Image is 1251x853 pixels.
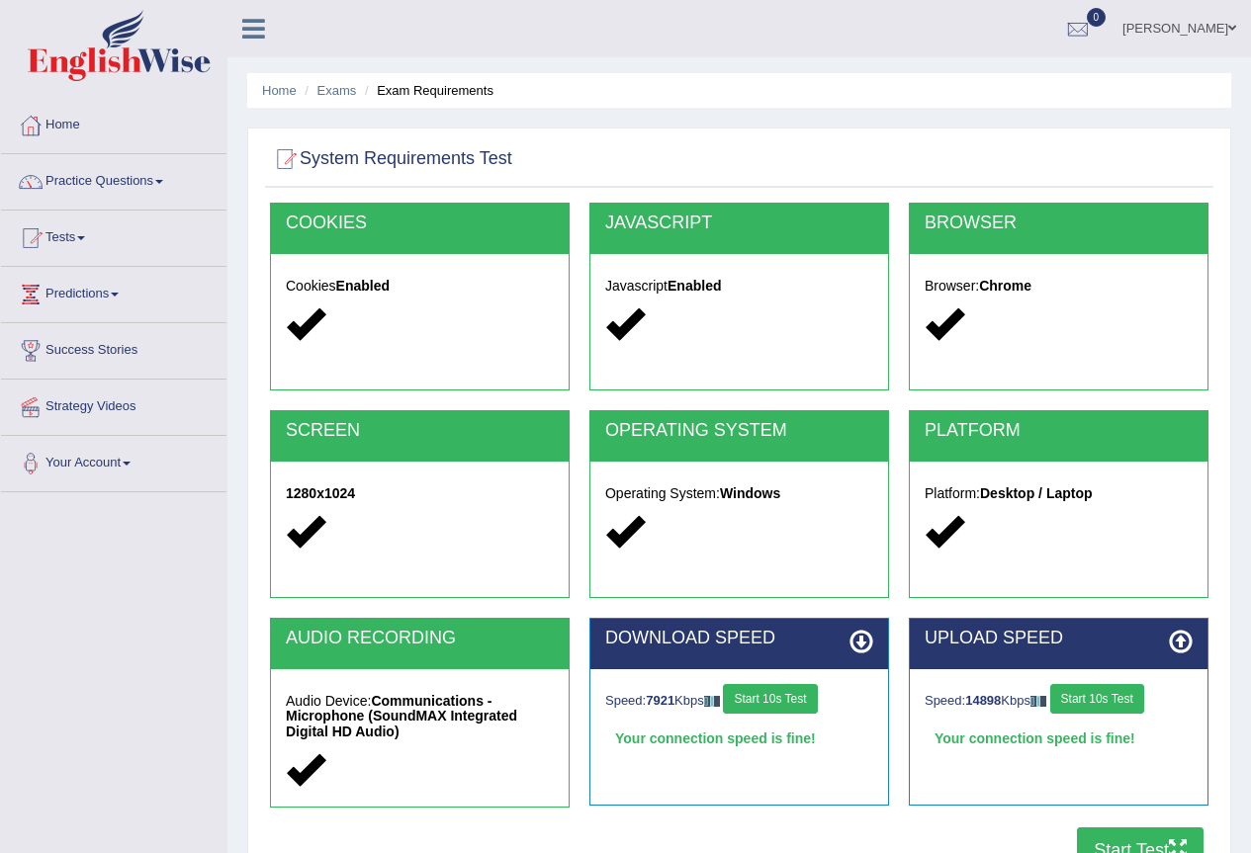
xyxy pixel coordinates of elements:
[605,684,873,719] div: Speed: Kbps
[270,144,512,174] h2: System Requirements Test
[965,693,1001,708] strong: 14898
[925,684,1193,719] div: Speed: Kbps
[286,693,517,739] strong: Communications - Microphone (SoundMAX Integrated Digital HD Audio)
[605,629,873,648] h2: DOWNLOAD SPEED
[286,213,554,233] h2: COOKIES
[360,81,493,100] li: Exam Requirements
[317,83,357,98] a: Exams
[605,421,873,441] h2: OPERATING SYSTEM
[723,684,817,714] button: Start 10s Test
[1,380,226,429] a: Strategy Videos
[720,485,780,501] strong: Windows
[605,724,873,753] div: Your connection speed is fine!
[286,421,554,441] h2: SCREEN
[262,83,297,98] a: Home
[925,421,1193,441] h2: PLATFORM
[286,279,554,294] h5: Cookies
[980,485,1093,501] strong: Desktop / Laptop
[1,211,226,260] a: Tests
[286,485,355,501] strong: 1280x1024
[286,629,554,648] h2: AUDIO RECORDING
[1,98,226,147] a: Home
[704,696,720,707] img: ajax-loader-fb-connection.gif
[1030,696,1046,707] img: ajax-loader-fb-connection.gif
[1,154,226,204] a: Practice Questions
[925,213,1193,233] h2: BROWSER
[1087,8,1107,27] span: 0
[925,486,1193,501] h5: Platform:
[925,279,1193,294] h5: Browser:
[336,278,390,294] strong: Enabled
[668,278,721,294] strong: Enabled
[605,213,873,233] h2: JAVASCRIPT
[605,279,873,294] h5: Javascript
[1,436,226,485] a: Your Account
[1,267,226,316] a: Predictions
[286,694,554,739] h5: Audio Device:
[605,486,873,501] h5: Operating System:
[1,323,226,373] a: Success Stories
[1050,684,1144,714] button: Start 10s Test
[646,693,674,708] strong: 7921
[979,278,1031,294] strong: Chrome
[925,629,1193,648] h2: UPLOAD SPEED
[925,724,1193,753] div: Your connection speed is fine!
